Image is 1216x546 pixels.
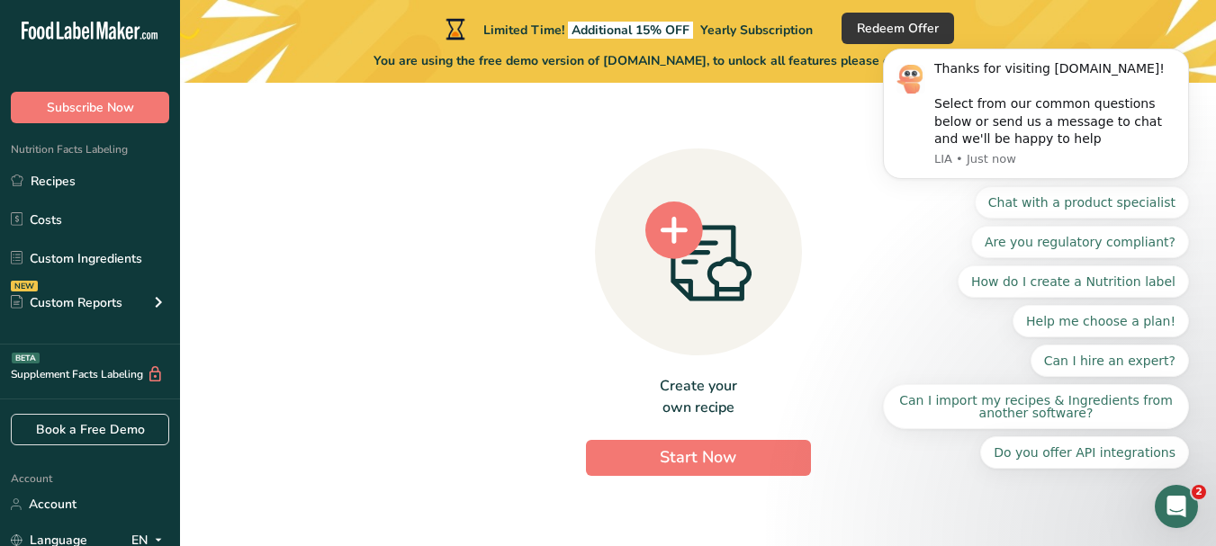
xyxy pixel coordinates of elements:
[1155,485,1198,528] iframe: Intercom live chat
[11,293,122,312] div: Custom Reports
[374,51,1022,70] span: You are using the free demo version of [DOMAIN_NAME], to unlock all features please choose one of...
[11,281,38,291] div: NEW
[47,98,134,117] span: Subscribe Now
[586,440,811,476] button: Start Now
[11,92,169,123] button: Subscribe Now
[1192,485,1206,499] span: 2
[660,446,736,468] span: Start Now
[700,22,813,39] span: Yearly Subscription
[842,13,954,44] button: Redeem Offer
[568,22,693,39] span: Additional 15% OFF
[586,375,811,418] div: Create your own recipe
[442,18,813,40] div: Limited Time!
[11,414,169,445] a: Book a Free Demo
[12,353,40,363] div: BETA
